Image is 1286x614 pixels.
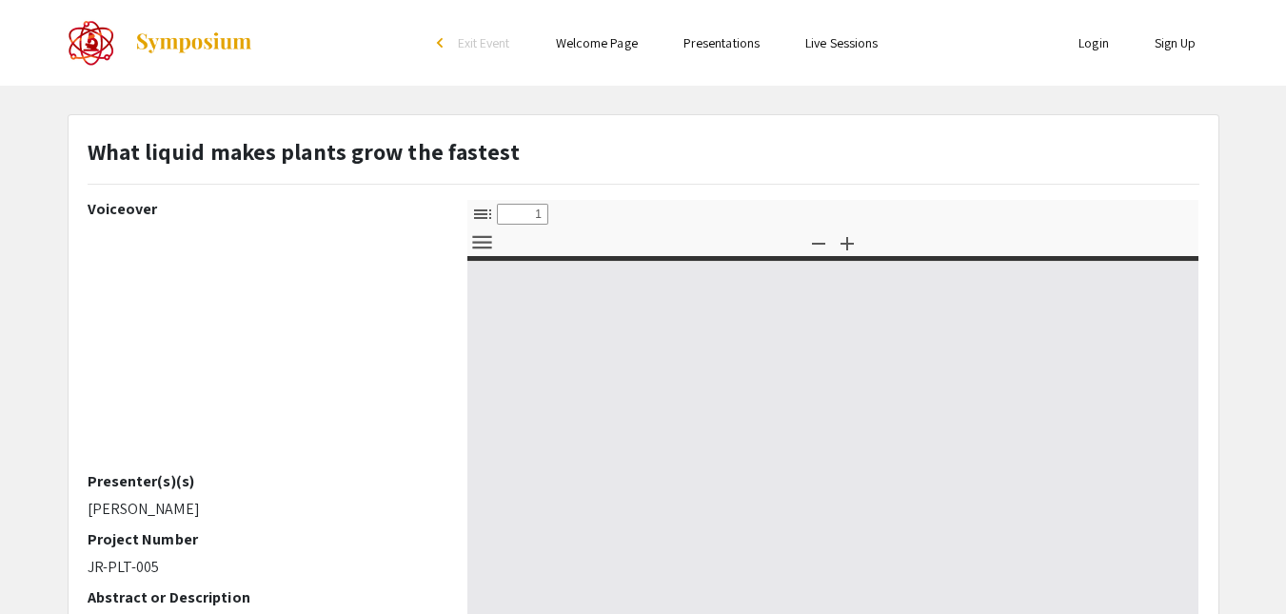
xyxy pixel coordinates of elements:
[466,228,499,256] button: Tools
[88,588,439,606] h2: Abstract or Description
[88,530,439,548] h2: Project Number
[458,34,510,51] span: Exit Event
[88,200,439,218] h2: Voiceover
[88,498,439,521] p: [PERSON_NAME]
[68,19,253,67] a: The 2022 CoorsTek Denver Metro Regional Science and Engineering Fair
[805,34,878,51] a: Live Sessions
[88,556,439,579] p: JR-PLT-005
[88,136,521,167] strong: What liquid makes plants grow the fastest
[88,226,439,472] iframe: YouTube video player
[88,472,439,490] h2: Presenter(s)(s)
[683,34,760,51] a: Presentations
[437,37,448,49] div: arrow_back_ios
[497,204,548,225] input: Page
[68,19,115,67] img: The 2022 CoorsTek Denver Metro Regional Science and Engineering Fair
[556,34,638,51] a: Welcome Page
[1078,34,1109,51] a: Login
[802,228,835,256] button: Zoom Out
[831,228,863,256] button: Zoom In
[466,200,499,228] button: Toggle Sidebar
[134,31,253,54] img: Symposium by ForagerOne
[1155,34,1197,51] a: Sign Up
